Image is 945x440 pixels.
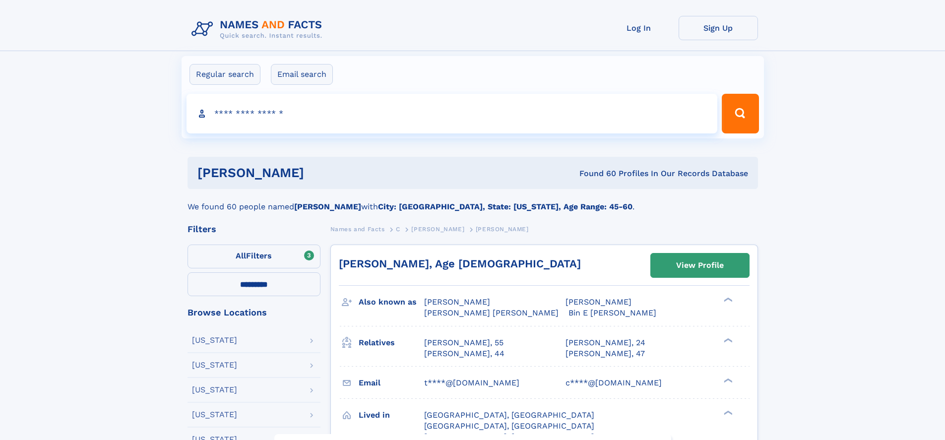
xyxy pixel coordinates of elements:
[192,336,237,344] div: [US_STATE]
[188,225,320,234] div: Filters
[359,334,424,351] h3: Relatives
[599,16,679,40] a: Log In
[411,223,464,235] a: [PERSON_NAME]
[192,411,237,419] div: [US_STATE]
[411,226,464,233] span: [PERSON_NAME]
[441,168,748,179] div: Found 60 Profiles In Our Records Database
[359,407,424,424] h3: Lived in
[330,223,385,235] a: Names and Facts
[396,223,400,235] a: C
[721,377,733,383] div: ❯
[721,297,733,303] div: ❯
[721,409,733,416] div: ❯
[188,308,320,317] div: Browse Locations
[271,64,333,85] label: Email search
[424,421,594,431] span: [GEOGRAPHIC_DATA], [GEOGRAPHIC_DATA]
[679,16,758,40] a: Sign Up
[187,94,718,133] input: search input
[566,348,645,359] a: [PERSON_NAME], 47
[424,410,594,420] span: [GEOGRAPHIC_DATA], [GEOGRAPHIC_DATA]
[721,337,733,343] div: ❯
[359,375,424,391] h3: Email
[188,16,330,43] img: Logo Names and Facts
[192,386,237,394] div: [US_STATE]
[722,94,758,133] button: Search Button
[676,254,724,277] div: View Profile
[424,348,504,359] a: [PERSON_NAME], 44
[294,202,361,211] b: [PERSON_NAME]
[339,257,581,270] a: [PERSON_NAME], Age [DEMOGRAPHIC_DATA]
[566,337,645,348] a: [PERSON_NAME], 24
[188,245,320,268] label: Filters
[189,64,260,85] label: Regular search
[378,202,632,211] b: City: [GEOGRAPHIC_DATA], State: [US_STATE], Age Range: 45-60
[197,167,442,179] h1: [PERSON_NAME]
[424,308,559,317] span: [PERSON_NAME] [PERSON_NAME]
[424,297,490,307] span: [PERSON_NAME]
[188,189,758,213] div: We found 60 people named with .
[566,297,631,307] span: [PERSON_NAME]
[568,308,656,317] span: Bin E [PERSON_NAME]
[236,251,246,260] span: All
[396,226,400,233] span: C
[359,294,424,311] h3: Also known as
[424,337,504,348] a: [PERSON_NAME], 55
[651,253,749,277] a: View Profile
[476,226,529,233] span: [PERSON_NAME]
[192,361,237,369] div: [US_STATE]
